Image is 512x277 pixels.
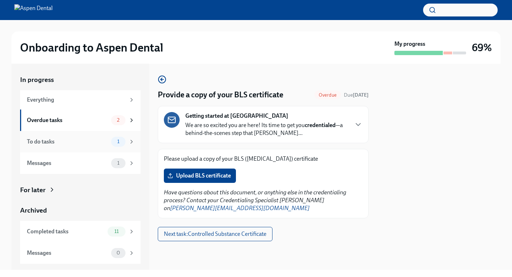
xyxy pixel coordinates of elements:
[170,205,310,212] a: [PERSON_NAME][EMAIL_ADDRESS][DOMAIN_NAME]
[27,96,125,104] div: Everything
[14,4,53,16] img: Aspen Dental
[472,41,492,54] h3: 69%
[113,160,124,166] span: 1
[20,242,141,264] a: Messages0
[20,75,141,84] a: In progress
[20,110,141,131] a: Overdue tasks2
[305,122,336,128] strong: credentialed
[110,229,123,234] span: 11
[27,138,108,146] div: To do tasks
[158,227,272,241] button: Next task:Controlled Substance Certificate
[20,90,141,110] a: Everything
[185,121,348,137] p: We are so excited you are here! Its time to get you —a behind-the-scenes step that [PERSON_NAME]...
[164,155,362,163] p: Please upload a copy of your BLS ([MEDICAL_DATA]) certificate
[394,40,425,48] strong: My progress
[20,185,141,195] a: For later
[27,249,108,257] div: Messages
[20,206,141,215] a: Archived
[344,92,369,98] span: Due
[169,172,231,179] span: Upload BLS certificate
[20,40,163,55] h2: Onboarding to Aspen Dental
[20,185,46,195] div: For later
[164,169,236,183] label: Upload BLS certificate
[353,92,369,98] strong: [DATE]
[158,89,283,100] h4: Provide a copy of your BLS certificate
[164,189,346,212] em: Have questions about this document, or anything else in the credentialing process? Contact your C...
[112,250,124,256] span: 0
[164,230,266,238] span: Next task : Controlled Substance Certificate
[20,152,141,174] a: Messages1
[314,92,341,98] span: Overdue
[20,221,141,242] a: Completed tasks11
[20,131,141,152] a: To do tasks1
[27,228,105,235] div: Completed tasks
[185,112,288,120] strong: Getting started at [GEOGRAPHIC_DATA]
[113,139,124,144] span: 1
[113,117,124,123] span: 2
[27,116,108,124] div: Overdue tasks
[344,92,369,98] span: September 27th, 2025 19:00
[27,159,108,167] div: Messages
